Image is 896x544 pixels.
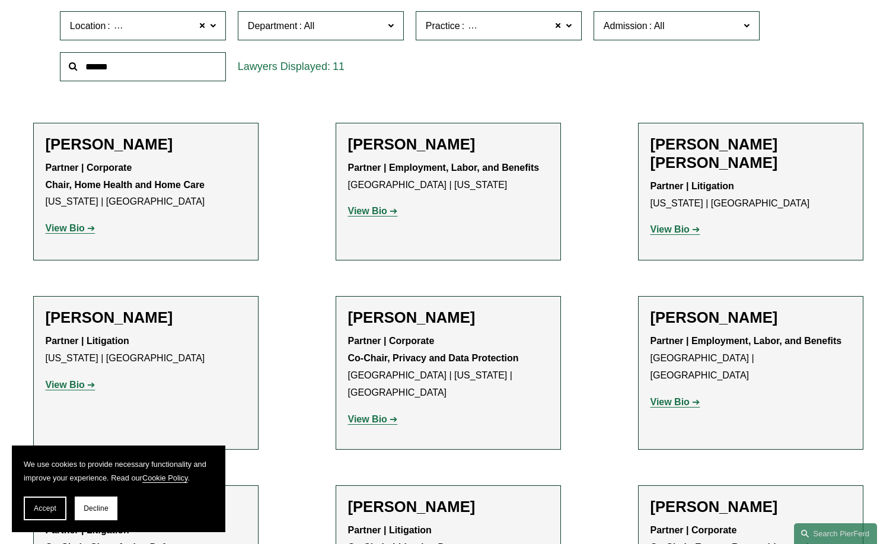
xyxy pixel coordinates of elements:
strong: View Bio [651,224,690,234]
strong: View Bio [46,223,85,233]
a: Cookie Policy [142,473,188,482]
a: Search this site [794,523,877,544]
a: View Bio [348,206,398,216]
span: Employment and Labor [466,18,564,34]
p: [GEOGRAPHIC_DATA] | [US_STATE] [348,160,549,194]
span: Department [248,21,298,31]
strong: Partner | Corporate [46,163,132,173]
section: Cookie banner [12,446,225,532]
h2: [PERSON_NAME] [46,135,246,154]
h2: [PERSON_NAME] [348,498,549,516]
button: Accept [24,497,66,520]
strong: View Bio [348,206,387,216]
strong: View Bio [348,414,387,424]
a: View Bio [651,224,700,234]
p: [GEOGRAPHIC_DATA] | [US_STATE] | [GEOGRAPHIC_DATA] [348,333,549,401]
a: View Bio [46,380,95,390]
a: View Bio [348,414,398,424]
strong: Partner | Employment, Labor, and Benefits [651,336,842,346]
h2: [PERSON_NAME] [348,308,549,327]
a: View Bio [651,397,700,407]
strong: Chair, Home Health and Home Care [46,180,205,190]
p: We use cookies to provide necessary functionality and improve your experience. Read our . [24,457,213,485]
a: View Bio [46,223,95,233]
button: Decline [75,497,117,520]
span: Practice [426,21,460,31]
h2: [PERSON_NAME] [651,498,851,516]
span: Admission [604,21,648,31]
strong: Partner | Employment, Labor, and Benefits [348,163,540,173]
h2: [PERSON_NAME] [651,308,851,327]
span: 11 [333,61,345,72]
span: Accept [34,504,56,513]
span: [GEOGRAPHIC_DATA] [112,18,211,34]
p: [US_STATE] | [GEOGRAPHIC_DATA] [46,160,246,211]
h2: [PERSON_NAME] [348,135,549,154]
span: Location [70,21,106,31]
p: [US_STATE] | [GEOGRAPHIC_DATA] [46,333,246,367]
strong: View Bio [46,380,85,390]
strong: Partner | Corporate [651,525,737,535]
h2: [PERSON_NAME] [PERSON_NAME] [651,135,851,172]
strong: Partner | Litigation [46,336,129,346]
strong: Partner | Litigation [651,181,734,191]
h2: [PERSON_NAME] [46,308,246,327]
span: Decline [84,504,109,513]
strong: View Bio [651,397,690,407]
p: [GEOGRAPHIC_DATA] | [GEOGRAPHIC_DATA] [651,333,851,384]
strong: Partner | Corporate Co-Chair, Privacy and Data Protection [348,336,519,363]
p: [US_STATE] | [GEOGRAPHIC_DATA] [651,178,851,212]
